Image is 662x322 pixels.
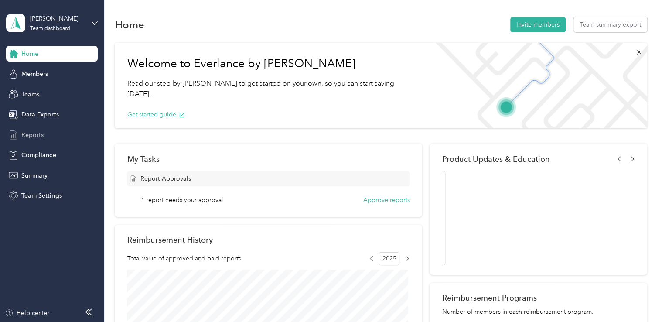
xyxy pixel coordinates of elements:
[127,57,414,71] h1: Welcome to Everlance by [PERSON_NAME]
[21,90,39,99] span: Teams
[21,69,48,79] span: Members
[127,154,409,164] div: My Tasks
[442,293,635,302] h2: Reimbursement Programs
[21,49,38,58] span: Home
[21,171,48,180] span: Summary
[127,78,414,99] p: Read our step-by-[PERSON_NAME] to get started on your own, so you can start saving [DATE].
[127,110,185,119] button: Get started guide
[5,308,49,318] button: Help center
[30,26,70,31] div: Team dashboard
[613,273,662,322] iframe: Everlance-gr Chat Button Frame
[573,17,647,32] button: Team summary export
[427,43,647,128] img: Welcome to everlance
[140,174,191,183] span: Report Approvals
[127,235,212,244] h2: Reimbursement History
[510,17,566,32] button: Invite members
[442,154,549,164] span: Product Updates & Education
[21,130,44,140] span: Reports
[21,191,61,200] span: Team Settings
[379,252,399,265] span: 2025
[21,151,56,160] span: Compliance
[141,195,223,205] span: 1 report needs your approval
[30,14,85,23] div: [PERSON_NAME]
[127,254,241,263] span: Total value of approved and paid reports
[363,195,410,205] button: Approve reports
[115,20,144,29] h1: Home
[21,110,58,119] span: Data Exports
[442,307,635,316] p: Number of members in each reimbursement program.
